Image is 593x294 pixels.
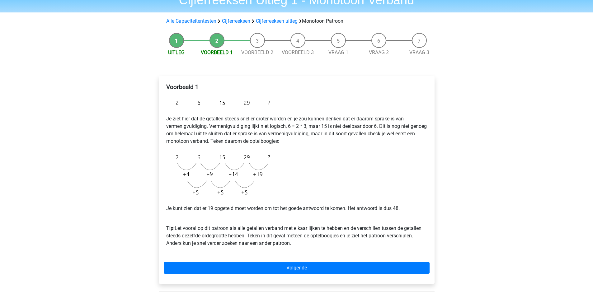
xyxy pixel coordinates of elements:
[166,96,273,110] img: Figure sequences Example 3.png
[166,83,199,91] b: Voorbeeld 1
[282,49,314,55] a: Voorbeeld 3
[164,17,430,25] div: Monotoon Patroon
[166,225,175,231] b: Tip:
[328,49,348,55] a: Vraag 1
[241,49,273,55] a: Voorbeeld 2
[166,217,427,247] p: Let vooral op dit patroon als alle getallen verband met elkaar lijken te hebben en de verschillen...
[409,49,429,55] a: Vraag 3
[222,18,250,24] a: Cijferreeksen
[168,49,185,55] a: Uitleg
[166,150,273,200] img: Figure sequences Example 3 explanation.png
[369,49,389,55] a: Vraag 2
[166,115,427,145] p: Je ziet hier dat de getallen steeds sneller groter worden en je zou kunnen denken dat er daarom s...
[164,262,430,274] a: Volgende
[166,205,427,212] p: Je kunt zien dat er 19 opgeteld moet worden om tot het goede antwoord te komen. Het antwoord is d...
[256,18,298,24] a: Cijferreeksen uitleg
[201,49,233,55] a: Voorbeeld 1
[166,18,216,24] a: Alle Capaciteitentesten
